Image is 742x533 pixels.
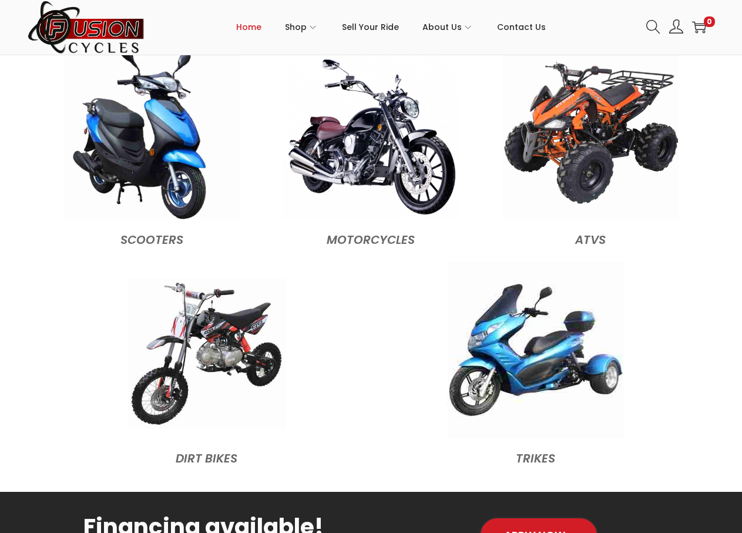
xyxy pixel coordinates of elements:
figcaption: ATVs [486,224,694,250]
a: Home [236,1,261,53]
a: Contact Us [497,1,546,53]
span: Home [236,12,261,42]
span: Sell Your Ride [342,12,399,42]
a: Shop [285,1,318,53]
span: Contact Us [497,12,546,42]
span: About Us [422,12,462,42]
span: Shop [285,12,307,42]
figcaption: Scooters [48,224,256,250]
figcaption: MOTORCYCLES [267,224,475,250]
figcaption: Trikes [377,443,694,468]
a: 0 [692,20,706,34]
a: Sell Your Ride [342,1,399,53]
figcaption: Dirt Bikes [48,443,365,468]
a: About Us [422,1,474,53]
nav: Primary navigation [145,1,637,53]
